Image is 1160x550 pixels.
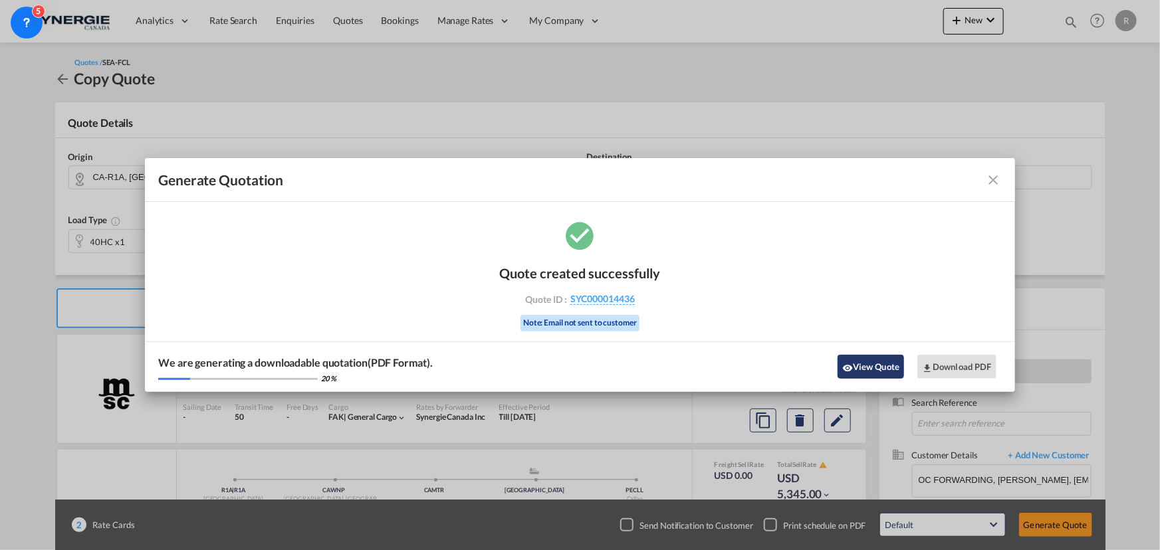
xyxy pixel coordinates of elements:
[564,219,597,252] md-icon: icon-checkbox-marked-circle
[145,158,1015,392] md-dialog: Generate Quotation Quote ...
[503,293,657,305] div: Quote ID :
[922,363,933,373] md-icon: icon-download
[986,172,1002,188] md-icon: icon-close fg-AAA8AD cursor m-0
[521,315,639,331] div: Note: Email not sent to customer
[500,265,661,281] div: Quote created successfully
[158,355,433,370] div: We are generating a downloadable quotation(PDF Format).
[842,363,853,373] md-icon: icon-eye
[838,355,904,379] button: icon-eyeView Quote
[158,171,283,189] span: Generate Quotation
[10,480,57,530] iframe: Chat
[917,355,996,379] button: Download PDF
[321,373,336,383] div: 20 %
[570,293,635,305] span: SYC000014436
